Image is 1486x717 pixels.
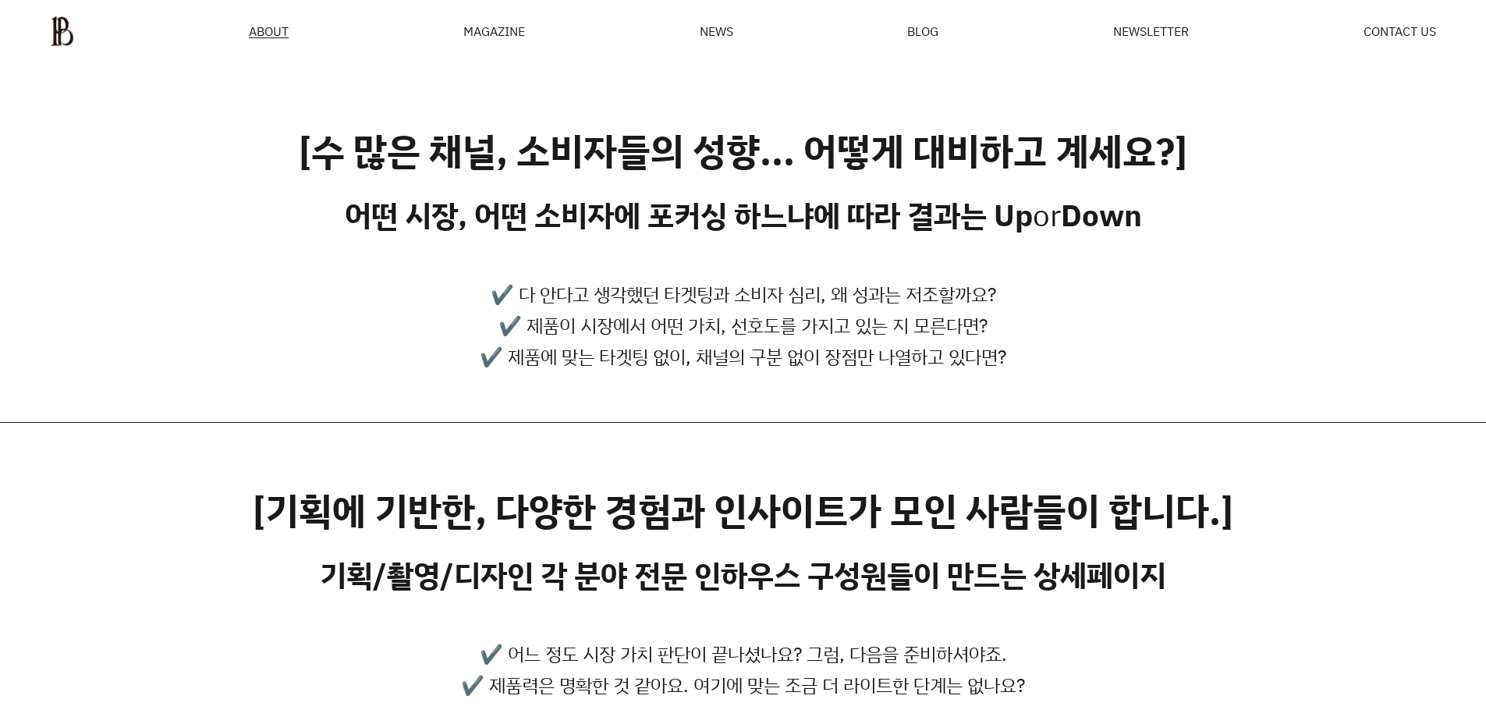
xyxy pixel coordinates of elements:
[480,279,1006,372] p: ✔️ 다 안다고 생각했던 타겟팅과 소비자 심리, 왜 성과는 저조할까요? ✔️ 제품이 시장에서 어떤 가치, 선호도를 가지고 있는 지 모른다면? ✔️ 제품에 맞는 타겟팅 없이, ...
[320,557,1166,593] h3: 기획/촬영/디자인 각 분야 전문 인하우스 구성원들이 만드는 상세페이지
[345,197,1142,233] h3: 어떤 시장, 어떤 소비자에 포커싱 하느냐에 따라 결과는 Up Down
[1033,195,1061,235] span: or
[299,129,1187,174] h2: [수 많은 채널, 소비자들의 성향... 어떻게 대비하고 계세요?]
[1364,25,1436,37] a: CONTACT US
[249,25,289,38] a: ABOUT
[249,25,289,37] span: ABOUT
[907,25,938,37] a: BLOG
[253,488,1233,534] h2: [기획에 기반한, 다양한 경험과 인사이트가 모인 사람들이 합니다.]
[50,16,74,47] img: ba379d5522eb3.png
[700,25,733,37] a: NEWS
[1113,25,1189,37] a: NEWSLETTER
[461,638,1025,701] p: ✔️ 어느 정도 시장 가치 판단이 끝나셨나요? 그럼, 다음을 준비하셔야죠. ✔️ 제품력은 명확한 것 같아요. 여기에 맞는 조금 더 라이트한 단계는 없나요?
[463,25,525,37] div: MAGAZINE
